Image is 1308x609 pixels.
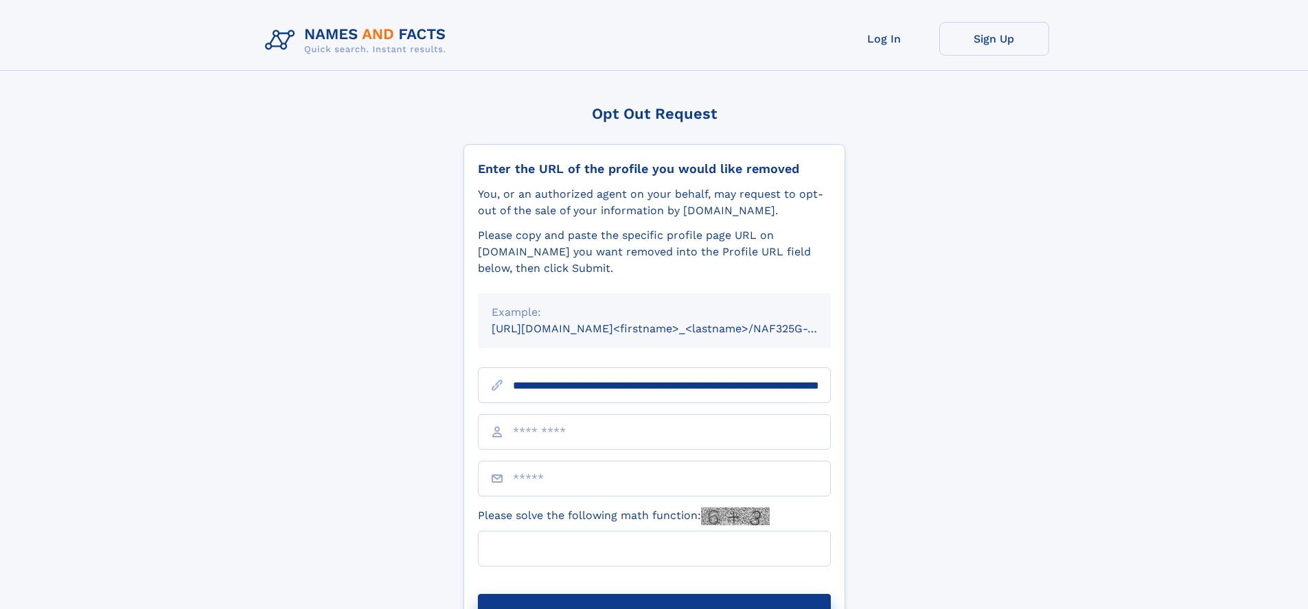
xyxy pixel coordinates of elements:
[478,507,770,525] label: Please solve the following math function:
[492,304,817,321] div: Example:
[260,22,457,59] img: Logo Names and Facts
[829,22,939,56] a: Log In
[492,322,857,335] small: [URL][DOMAIN_NAME]<firstname>_<lastname>/NAF325G-xxxxxxxx
[478,186,831,219] div: You, or an authorized agent on your behalf, may request to opt-out of the sale of your informatio...
[478,161,831,176] div: Enter the URL of the profile you would like removed
[463,105,845,122] div: Opt Out Request
[478,227,831,277] div: Please copy and paste the specific profile page URL on [DOMAIN_NAME] you want removed into the Pr...
[939,22,1049,56] a: Sign Up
